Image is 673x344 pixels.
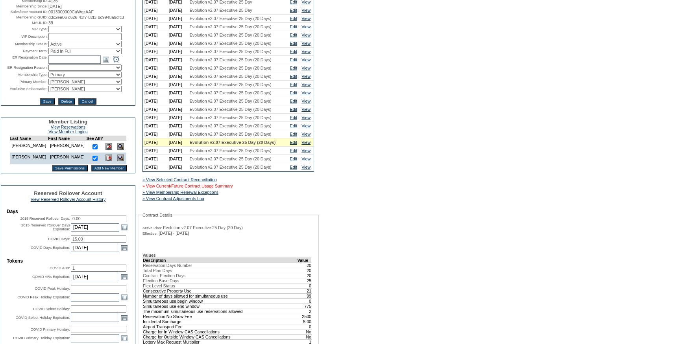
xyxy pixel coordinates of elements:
label: 2015 Reserved Rollover Days: [20,217,70,221]
td: [PERSON_NAME] [9,153,48,164]
td: VIP Type: [2,26,48,32]
td: [DATE] [167,39,188,48]
td: 0 [297,298,312,304]
legend: Contract Details [142,213,173,217]
td: [DATE] [143,72,167,81]
span: Election Base Days [143,278,179,283]
td: [DATE] [167,138,188,147]
span: Evolution v2.07 Executive 25 Day (20 Days) [190,16,272,21]
a: Open the calendar popup. [120,313,129,322]
span: 39 [48,20,53,25]
a: View Reserved Rollover Account History [31,197,106,202]
span: Evolution v2.07 Executive 25 Day (20 Days) [190,74,272,79]
a: View [301,41,311,46]
span: Evolution v2.07 Executive 25 Day [190,8,252,13]
td: [DATE] [167,114,188,122]
a: » View Current/Future Contract Usage Summary [142,184,233,188]
a: Edit [290,107,297,112]
a: View [301,132,311,136]
span: d3c2ee06-c626-43f7-82f3-bc9948a9cfc3 [48,15,124,20]
td: No [297,334,312,339]
td: First Name [48,136,87,141]
td: [DATE] [143,15,167,23]
a: View [301,8,311,13]
td: [DATE] [143,48,167,56]
td: Exclusive Ambassador: [2,86,48,92]
a: Edit [290,24,297,29]
a: Edit [290,115,297,120]
td: [DATE] [167,56,188,64]
td: [DATE] [167,97,188,105]
td: Membership Since: [2,4,48,9]
a: Edit [290,41,297,46]
a: View [301,148,311,153]
label: COVID Select Holiday Expiration: [16,316,70,320]
a: Edit [290,33,297,37]
a: Edit [290,156,297,161]
td: [PERSON_NAME] [48,153,87,164]
a: Open the time view popup. [112,55,120,64]
img: Delete [105,155,112,161]
span: Evolution v2.07 Executive 25 Day (20 Days) [190,123,272,128]
td: [DATE] [143,6,167,15]
a: View [301,49,311,54]
td: [PERSON_NAME] [48,141,87,153]
span: Evolution v2.07 Executive 25 Day (20 Days) [190,90,272,95]
span: Evolution v2.07 Executive 25 Day (20 Days) [190,115,272,120]
td: [DATE] [167,64,188,72]
a: Open the calendar popup. [102,55,110,64]
a: Edit [290,132,297,136]
td: 21 [297,288,312,293]
td: [DATE] [167,122,188,130]
td: [DATE] [167,72,188,81]
td: [DATE] [143,97,167,105]
span: Evolution v2.07 Executive 25 Day (20 Days) [190,140,276,145]
td: Airport Transport Fee [143,324,297,329]
td: [DATE] [143,39,167,48]
td: [DATE] [167,163,188,171]
td: [DATE] [167,48,188,56]
img: View Dashboard [117,143,124,150]
a: Edit [290,74,297,79]
input: Delete [58,98,75,105]
td: [DATE] [167,6,188,15]
td: Number of days allowed for simultaneous use [143,293,297,298]
td: [DATE] [167,15,188,23]
a: Open the calendar popup. [120,223,129,232]
td: 20 [297,273,312,278]
span: Effective: [142,231,157,236]
td: 25 [297,278,312,283]
td: [DATE] [143,138,167,147]
label: COVID ARs Expiration: [32,275,70,279]
span: Evolution v2.07 Executive 25 Day (20 Days) [190,107,272,112]
a: View [301,57,311,62]
td: [DATE] [143,89,167,97]
a: View [301,156,311,161]
a: View [301,82,311,87]
span: Evolution v2.07 Executive 25 Day (20 Days) [190,57,272,62]
img: View Dashboard [117,155,124,161]
span: Flex Level Status [143,283,175,288]
td: Simultaneous use begin window [143,298,297,304]
td: ER Resignation Date: [2,55,48,64]
a: Open the calendar popup. [120,334,129,342]
a: View [301,123,311,128]
td: Consecutive Property Use [143,288,297,293]
a: Edit [290,49,297,54]
td: Last Name [9,136,48,141]
a: View [301,165,311,169]
span: Reserved Rollover Account [34,190,102,196]
td: Value [297,258,312,263]
a: » View Selected Contract Reconciliation [142,177,217,182]
td: 20 [297,263,312,268]
td: Charge for Outside Window CAS Cancellations [143,334,297,339]
a: Open the calendar popup. [120,272,129,281]
td: [DATE] [167,81,188,89]
td: [DATE] [143,130,167,138]
span: Evolution v2.07 Executive 25 Day (20 Days) [190,33,272,37]
td: 0 [297,324,312,329]
td: Charge for In Window CAS Cancellations [143,329,297,334]
span: Evolution v2.07 Executive 25 Day (20 Days) [190,49,272,54]
a: Edit [290,99,297,103]
label: COVID Peak Holiday: [35,287,70,291]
